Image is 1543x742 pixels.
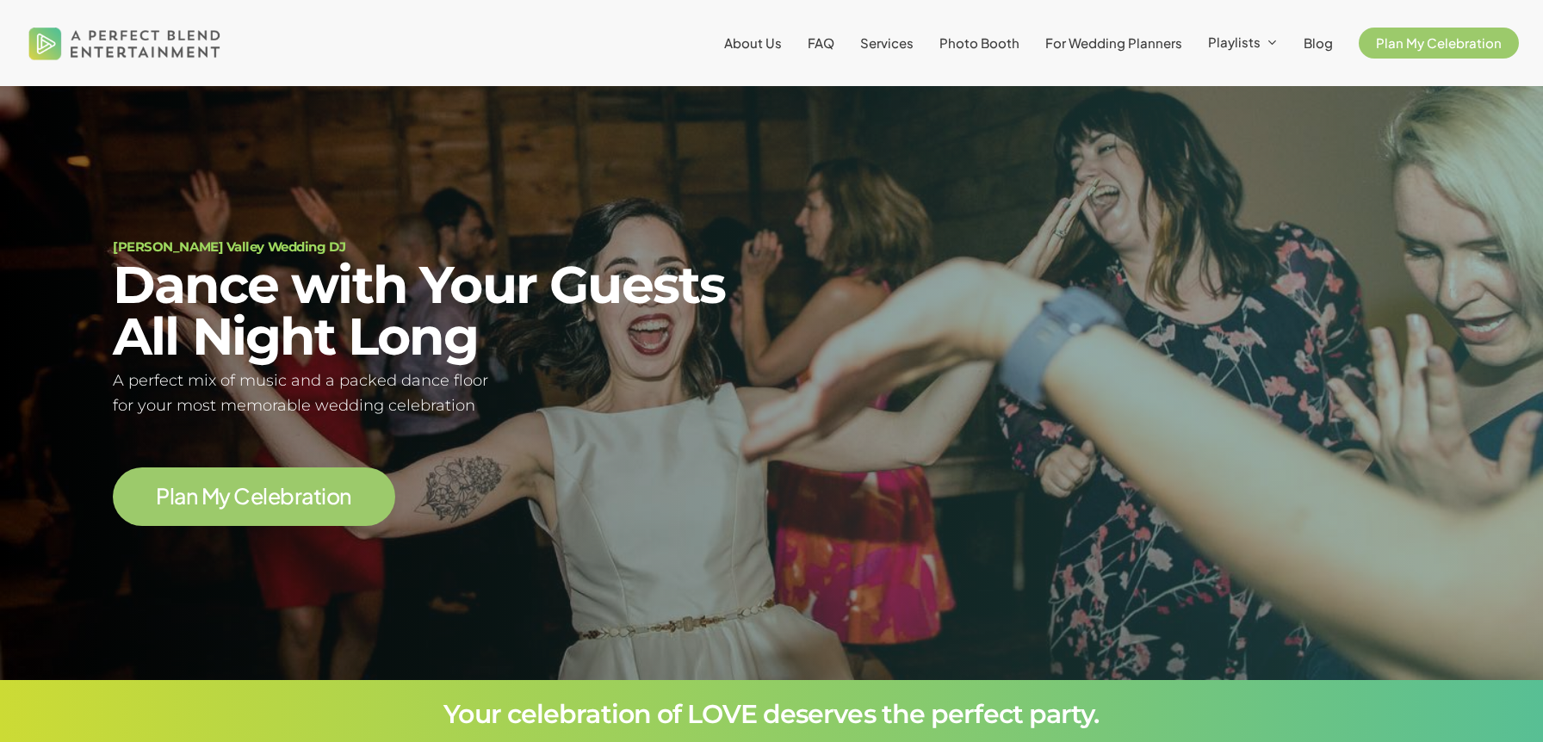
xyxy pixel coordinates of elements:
span: i [321,485,326,507]
span: b [280,485,294,507]
a: Services [860,36,914,50]
span: y [219,485,231,507]
a: For Wedding Planners [1045,36,1182,50]
span: e [268,485,281,507]
a: Playlists [1208,35,1278,51]
span: n [339,485,352,507]
a: About Us [724,36,782,50]
span: a [301,485,313,507]
span: a [174,485,186,507]
span: Plan My Celebration [1376,34,1502,51]
span: l [170,485,175,507]
span: M [201,485,220,507]
span: t [313,485,322,507]
span: C [233,485,251,507]
a: Photo Booth [939,36,1019,50]
span: Photo Booth [939,34,1019,51]
a: Blog [1304,36,1333,50]
span: Blog [1304,34,1333,51]
span: For Wedding Planners [1045,34,1182,51]
a: FAQ [808,36,834,50]
span: Playlists [1208,34,1261,50]
span: FAQ [808,34,834,51]
img: A Perfect Blend Entertainment [24,12,226,74]
span: P [156,485,170,507]
span: o [326,485,340,507]
h2: Dance with Your Guests All Night Long [113,259,750,362]
h5: A perfect mix of music and a packed dance floor for your most memorable wedding celebration [113,368,750,418]
h3: Your celebration of LOVE deserves the perfect party. [113,702,1430,727]
h1: [PERSON_NAME] Valley Wedding DJ [113,240,750,253]
a: Plan My Celebration [1359,36,1519,50]
span: n [186,485,199,507]
span: Services [860,34,914,51]
span: About Us [724,34,782,51]
span: l [263,485,268,507]
a: Plan My Celebration [156,485,352,509]
span: e [251,485,263,507]
span: r [294,485,302,507]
